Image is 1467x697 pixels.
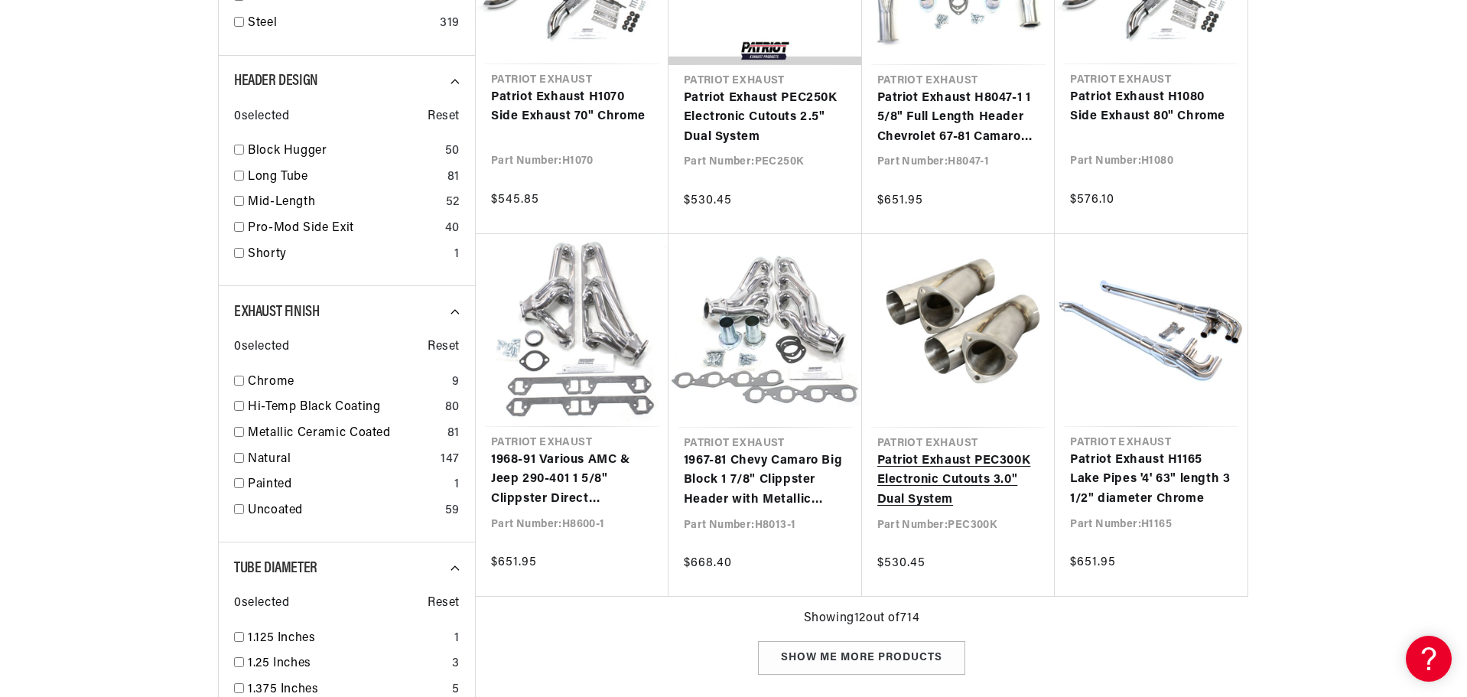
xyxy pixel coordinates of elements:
[248,629,448,649] a: 1.125 Inches
[877,451,1040,510] a: Patriot Exhaust PEC300K Electronic Cutouts 3.0" Dual System
[684,89,847,148] a: Patriot Exhaust PEC250K Electronic Cutouts 2.5" Dual System
[441,450,460,470] div: 147
[445,398,460,418] div: 80
[452,373,460,392] div: 9
[445,501,460,521] div: 59
[234,594,289,614] span: 0 selected
[758,641,965,676] div: Show me more products
[248,168,441,187] a: Long Tube
[248,245,448,265] a: Shorty
[248,219,439,239] a: Pro-Mod Side Exit
[440,14,460,34] div: 319
[248,398,439,418] a: Hi-Temp Black Coating
[454,475,460,495] div: 1
[452,654,460,674] div: 3
[454,629,460,649] div: 1
[1070,451,1232,510] a: Patriot Exhaust H1165 Lake Pipes '4' 63" length 3 1/2" diameter Chrome
[428,594,460,614] span: Reset
[248,450,434,470] a: Natural
[877,89,1040,148] a: Patriot Exhaust H8047-1 1 5/8" Full Length Header Chevrolet 67-81 Camaro 64-77 Chevlle/Malibu 70-...
[234,107,289,127] span: 0 selected
[491,451,653,510] a: 1968-91 Various AMC & Jeep 290-401 1 5/8" Clippster Direct Replacement Header with Dog Leg Ports ...
[428,107,460,127] span: Reset
[454,245,460,265] div: 1
[234,73,318,89] span: Header Design
[446,193,460,213] div: 52
[445,219,460,239] div: 40
[491,88,653,127] a: Patriot Exhaust H1070 Side Exhaust 70" Chrome
[804,609,920,629] span: Showing 12 out of 714
[428,337,460,357] span: Reset
[248,373,446,392] a: Chrome
[445,142,460,161] div: 50
[248,14,434,34] a: Steel
[1070,88,1232,127] a: Patriot Exhaust H1080 Side Exhaust 80" Chrome
[248,654,446,674] a: 1.25 Inches
[248,142,439,161] a: Block Hugger
[248,424,441,444] a: Metallic Ceramic Coated
[234,305,319,320] span: Exhaust Finish
[234,561,317,576] span: Tube Diameter
[447,168,460,187] div: 81
[234,337,289,357] span: 0 selected
[248,193,440,213] a: Mid-Length
[248,501,439,521] a: Uncoated
[684,451,847,510] a: 1967-81 Chevy Camaro Big Block 1 7/8" Clippster Header with Metallic Ceramic Coating
[248,475,448,495] a: Painted
[447,424,460,444] div: 81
